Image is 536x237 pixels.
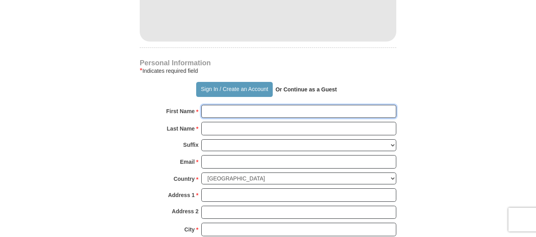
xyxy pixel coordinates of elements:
[172,206,199,217] strong: Address 2
[168,190,195,201] strong: Address 1
[140,66,396,76] div: Indicates required field
[275,86,337,93] strong: Or Continue as a Guest
[184,224,195,235] strong: City
[180,156,195,167] strong: Email
[167,123,195,134] strong: Last Name
[196,82,272,97] button: Sign In / Create an Account
[174,173,195,184] strong: Country
[140,60,396,66] h4: Personal Information
[183,139,199,150] strong: Suffix
[166,106,195,117] strong: First Name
